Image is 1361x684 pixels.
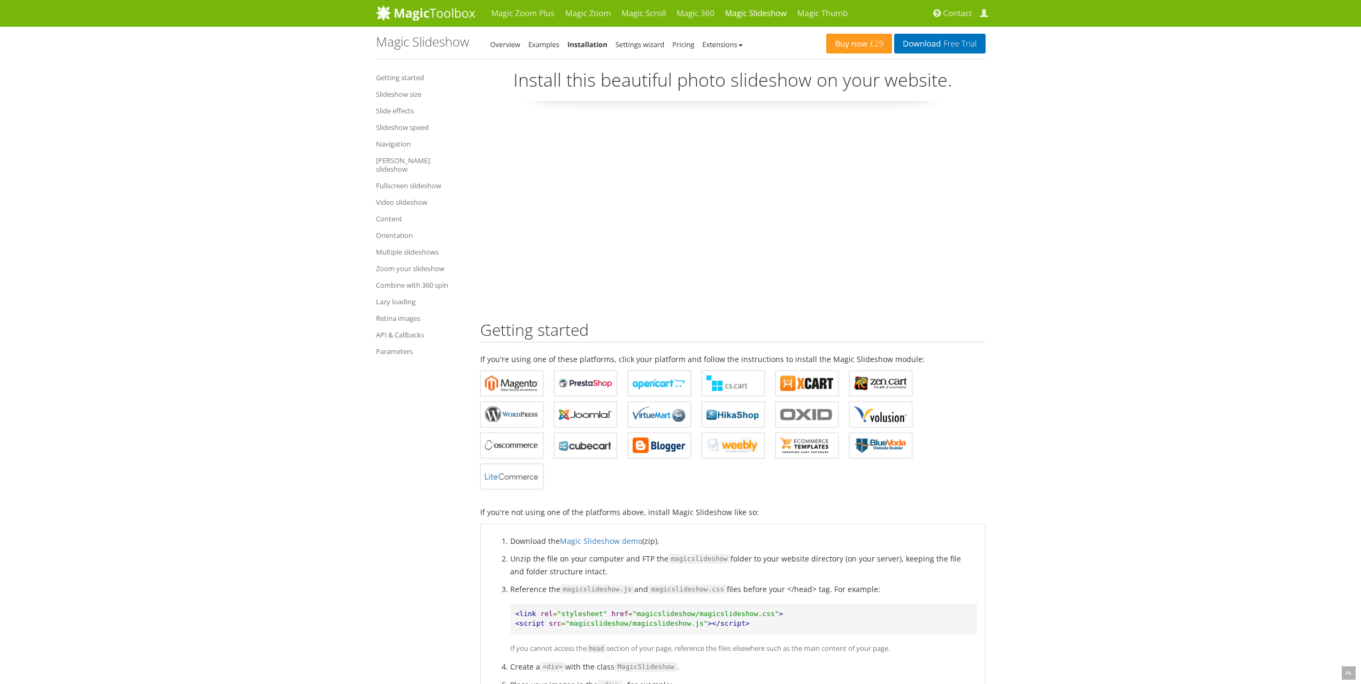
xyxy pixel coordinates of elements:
a: Magic Slideshow for Blogger [628,433,691,458]
a: Magic Slideshow for ecommerce Templates [775,433,839,458]
span: magicslideshow [668,554,731,564]
span: rel [540,610,552,618]
a: Magic Slideshow for BlueVoda [849,433,912,458]
a: Magic Slideshow for OXID [775,402,839,427]
a: Content [376,212,464,225]
b: Magic Slideshow for BlueVoda [854,437,908,454]
a: Magic Slideshow for X-Cart [775,371,839,396]
p: Reference the and files before your </head> tag. For example: [510,583,977,596]
a: API & Callbacks [376,328,464,341]
a: Multiple slideshows [376,245,464,258]
span: > [779,610,783,618]
a: Slideshow speed [376,121,464,134]
b: Magic Slideshow for osCommerce [485,437,539,454]
li: Download the (zip). [510,535,977,547]
b: Magic Slideshow for OXID [780,406,834,422]
a: Zoom your slideshow [376,262,464,275]
a: Parameters [376,345,464,358]
h2: Getting started [480,321,986,342]
a: Settings wizard [616,40,665,49]
a: Magic Slideshow for Volusion [849,402,912,427]
a: Magic Slideshow for Magento [480,371,543,396]
span: "magicslideshow/magicslideshow.css" [633,610,779,618]
a: Installation [567,40,608,49]
span: = [553,610,557,618]
a: Overview [490,40,520,49]
a: Video slideshow [376,196,464,209]
b: Magic Slideshow for CS-Cart [706,375,760,391]
span: <div> [540,662,566,672]
span: MagicSlideshow [614,662,676,672]
a: Lazy loading [376,295,464,308]
a: [PERSON_NAME] slideshow [376,154,464,175]
a: Navigation [376,137,464,150]
b: Magic Slideshow for CubeCart [559,437,612,454]
b: Magic Slideshow for Blogger [633,437,686,454]
b: Magic Slideshow for VirtueMart [633,406,686,422]
span: <link [516,610,536,618]
span: href [612,610,628,618]
p: If you're using one of these platforms, click your platform and follow the instructions to instal... [480,353,986,365]
a: Buy now£29 [826,34,892,53]
code: head [587,644,607,653]
a: Slideshow size [376,88,464,101]
span: magicslideshow.js [560,585,635,594]
a: Orientation [376,229,464,242]
span: Free Trial [941,40,976,48]
b: Magic Slideshow for PrestaShop [559,375,612,391]
li: Create a with the class . [510,660,977,673]
b: Magic Slideshow for Zen Cart [854,375,908,391]
img: MagicToolbox.com - Image tools for your website [376,5,475,21]
a: Magic Slideshow for OpenCart [628,371,691,396]
b: Magic Slideshow for Volusion [854,406,908,422]
span: <script [516,619,545,627]
li: Unzip the file on your computer and FTP the folder to your website directory (on your server), ke... [510,552,977,578]
a: Fullscreen slideshow [376,179,464,192]
p: Install this beautiful photo slideshow on your website. [480,67,986,101]
p: If you're not using one of the platforms above, install Magic Slideshow like so: [480,506,986,518]
a: Examples [528,40,559,49]
a: Magic Slideshow demo [560,536,642,546]
a: Magic Slideshow for PrestaShop [554,371,617,396]
b: Magic Slideshow for Weebly [706,437,760,454]
span: = [562,619,566,627]
a: Magic Slideshow for Zen Cart [849,371,912,396]
a: Combine with 360 spin [376,279,464,291]
a: Magic Slideshow for CS-Cart [702,371,765,396]
b: Magic Slideshow for X-Cart [780,375,834,391]
a: Magic Slideshow for VirtueMart [628,402,691,427]
a: Magic Slideshow for WordPress [480,402,543,427]
span: = [628,610,633,618]
span: "magicslideshow/magicslideshow.js" [565,619,708,627]
span: magicslideshow.css [648,585,727,594]
a: Magic Slideshow for LiteCommerce [480,464,543,489]
b: Magic Slideshow for LiteCommerce [485,468,539,485]
a: Retina images [376,312,464,325]
b: Magic Slideshow for ecommerce Templates [780,437,834,454]
a: Magic Slideshow for osCommerce [480,433,543,458]
h1: Magic Slideshow [376,35,469,49]
a: Magic Slideshow for Weebly [702,433,765,458]
b: Magic Slideshow for OpenCart [633,375,686,391]
b: Magic Slideshow for WordPress [485,406,539,422]
p: If you cannot access the section of your page, reference the files elsewhere such as the main con... [510,642,977,655]
a: Magic Slideshow for HikaShop [702,402,765,427]
span: ></script> [708,619,750,627]
b: Magic Slideshow for HikaShop [706,406,760,422]
a: Slide effects [376,104,464,117]
a: Extensions [702,40,742,49]
a: Getting started [376,71,464,84]
span: "stylesheet" [557,610,608,618]
a: Magic Slideshow for CubeCart [554,433,617,458]
a: DownloadFree Trial [894,34,985,53]
a: Magic Slideshow for Joomla [554,402,617,427]
span: src [549,619,561,627]
b: Magic Slideshow for Magento [485,375,539,391]
span: £29 [867,40,884,48]
a: Pricing [672,40,694,49]
b: Magic Slideshow for Joomla [559,406,612,422]
span: Contact [943,8,972,19]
